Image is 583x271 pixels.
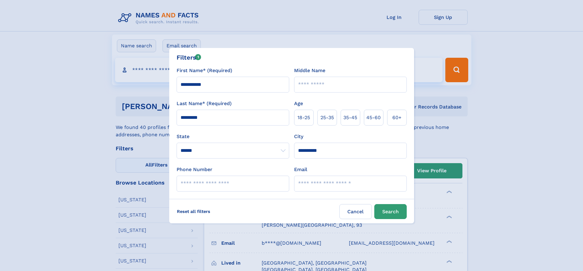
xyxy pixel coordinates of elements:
label: Age [294,100,303,107]
span: 18‑25 [297,114,310,121]
span: 35‑45 [343,114,357,121]
span: 60+ [392,114,402,121]
label: State [177,133,289,140]
label: Reset all filters [173,204,214,219]
label: Email [294,166,307,173]
label: Phone Number [177,166,212,173]
div: Filters [177,53,201,62]
label: Cancel [339,204,372,219]
label: City [294,133,303,140]
label: Middle Name [294,67,325,74]
button: Search [374,204,407,219]
span: 45‑60 [366,114,381,121]
label: First Name* (Required) [177,67,232,74]
label: Last Name* (Required) [177,100,232,107]
span: 25‑35 [320,114,334,121]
